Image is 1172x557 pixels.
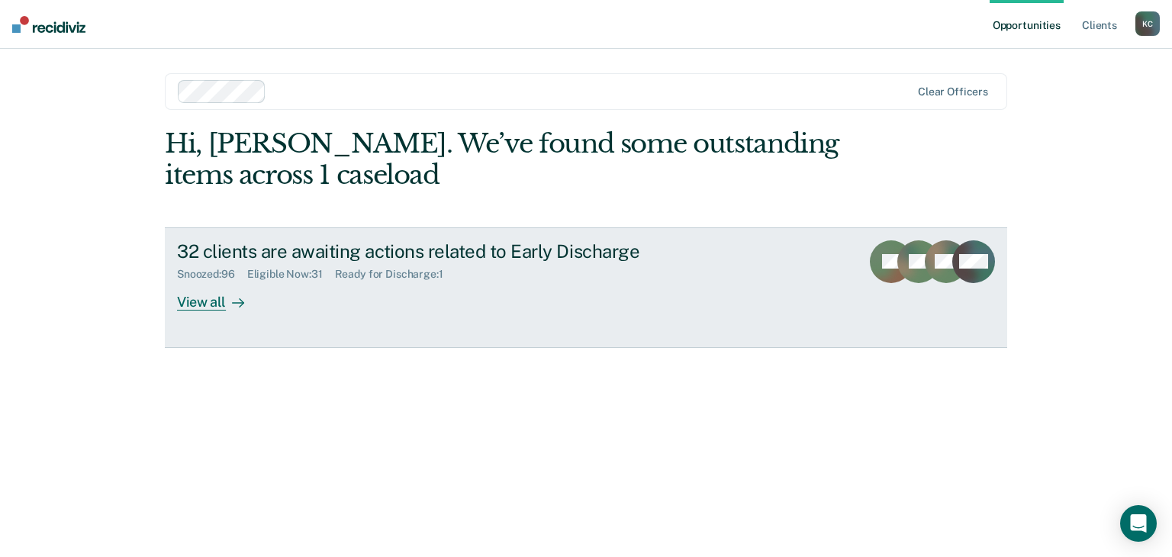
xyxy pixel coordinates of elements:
div: 32 clients are awaiting actions related to Early Discharge [177,240,713,262]
div: View all [177,281,262,311]
div: Clear officers [918,85,988,98]
div: Snoozed : 96 [177,268,247,281]
div: Hi, [PERSON_NAME]. We’ve found some outstanding items across 1 caseload [165,128,839,191]
div: K C [1135,11,1160,36]
a: 32 clients are awaiting actions related to Early DischargeSnoozed:96Eligible Now:31Ready for Disc... [165,227,1007,348]
div: Ready for Discharge : 1 [335,268,456,281]
button: KC [1135,11,1160,36]
img: Recidiviz [12,16,85,33]
div: Open Intercom Messenger [1120,505,1157,542]
div: Eligible Now : 31 [247,268,335,281]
